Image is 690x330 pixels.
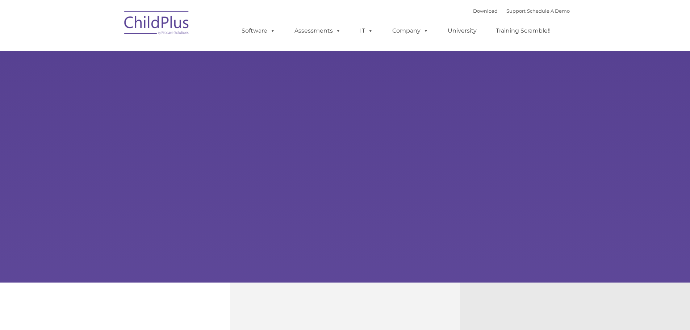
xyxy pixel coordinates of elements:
[234,24,283,38] a: Software
[287,24,348,38] a: Assessments
[506,8,526,14] a: Support
[473,8,570,14] font: |
[473,8,498,14] a: Download
[489,24,558,38] a: Training Scramble!!
[353,24,380,38] a: IT
[527,8,570,14] a: Schedule A Demo
[385,24,436,38] a: Company
[121,6,193,42] img: ChildPlus by Procare Solutions
[440,24,484,38] a: University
